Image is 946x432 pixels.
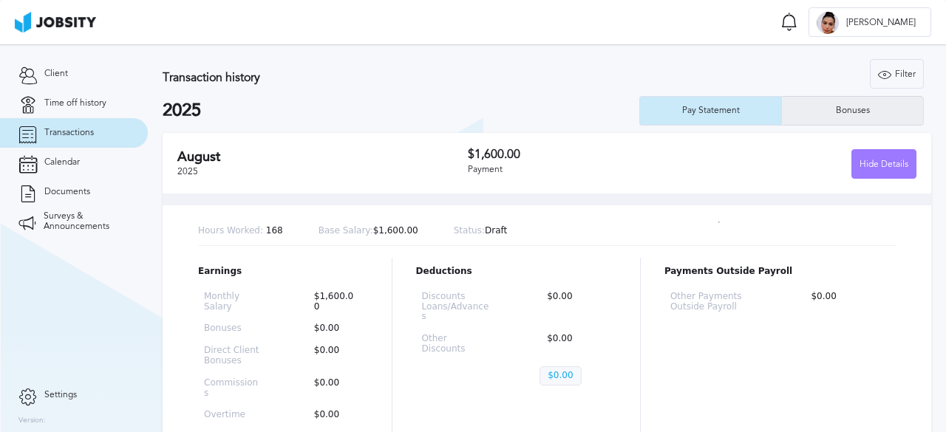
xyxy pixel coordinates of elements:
[454,226,508,236] p: Draft
[44,69,68,79] span: Client
[44,128,94,138] span: Transactions
[422,292,493,322] p: Discounts Loans/Advances
[871,60,923,89] div: Filter
[675,106,747,116] div: Pay Statement
[870,59,924,89] button: Filter
[198,226,283,236] p: 168
[163,71,578,84] h3: Transaction history
[44,187,90,197] span: Documents
[852,150,916,179] div: Hide Details
[44,211,129,232] span: Surveys & Announcements
[307,346,362,366] p: $0.00
[307,323,362,334] p: $0.00
[422,334,493,354] p: Other Discounts
[44,157,80,168] span: Calendar
[540,292,610,322] p: $0.00
[307,292,362,312] p: $1,600.00
[177,149,468,165] h2: August
[319,226,418,236] p: $1,600.00
[664,267,896,277] p: Payments Outside Payroll
[44,98,106,109] span: Time off history
[204,410,259,420] p: Overtime
[307,378,362,399] p: $0.00
[198,225,263,236] span: Hours Worked:
[319,225,373,236] span: Base Salary:
[204,292,259,312] p: Monthly Salary
[44,390,77,400] span: Settings
[416,267,616,277] p: Deductions
[15,12,96,32] img: ab4bad089aa723f57921c736e9817d99.png
[540,334,610,354] p: $0.00
[839,18,923,28] span: [PERSON_NAME]
[163,100,639,121] h2: 2025
[204,378,259,399] p: Commissions
[817,12,839,34] div: V
[307,410,362,420] p: $0.00
[670,292,757,312] p: Other Payments Outside Payroll
[454,225,485,236] span: Status:
[204,346,259,366] p: Direct Client Bonuses
[828,106,877,116] div: Bonuses
[803,292,890,312] p: $0.00
[198,267,368,277] p: Earnings
[177,166,198,176] span: 2025
[18,416,46,425] label: Version:
[204,323,259,334] p: Bonuses
[468,165,692,175] div: Payment
[809,7,931,37] button: V[PERSON_NAME]
[468,148,692,161] h3: $1,600.00
[540,366,581,385] p: $0.00
[781,96,924,126] button: Bonuses
[639,96,781,126] button: Pay Statement
[851,149,916,179] button: Hide Details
